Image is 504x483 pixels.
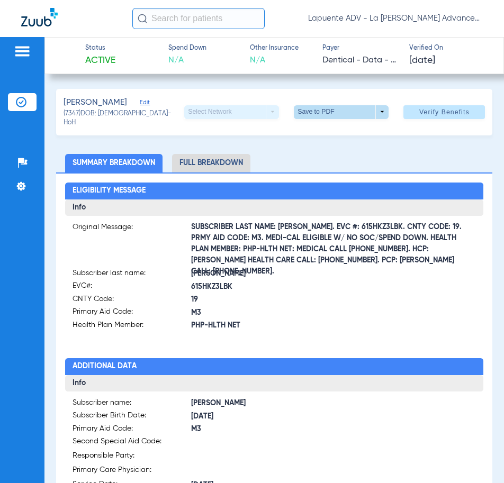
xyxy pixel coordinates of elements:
[191,320,274,331] span: PHP-HLTH NET
[73,268,191,281] span: Subscriber last name:
[65,199,483,216] h3: Info
[73,436,191,450] span: Second Special Aid Code:
[191,411,274,422] span: [DATE]
[73,397,191,411] span: Subscriber name:
[85,54,115,67] span: Active
[250,54,299,67] span: N/A
[73,280,191,294] span: EVC#:
[73,450,191,464] span: Responsible Party:
[168,54,206,67] span: N/A
[65,375,483,392] h3: Info
[191,294,274,305] span: 19
[191,398,274,409] span: [PERSON_NAME]
[250,44,299,53] span: Other Insurance
[191,281,274,293] span: 615HKZ3LBK
[73,306,191,320] span: Primary Aid Code:
[451,432,504,483] iframe: Chat Widget
[65,154,163,172] li: Summary Breakdown
[21,8,58,26] img: Zuub Logo
[294,105,389,119] button: Save to PDF
[85,44,115,53] span: Status
[140,99,149,109] span: Edit
[403,105,485,119] button: Verify Benefits
[64,110,185,128] span: (7347) DOB: [DEMOGRAPHIC_DATA] - HoH
[65,358,483,375] h2: Additional Data
[73,294,191,307] span: CNTY Code:
[14,45,31,58] img: hamburger-icon
[168,44,206,53] span: Spend Down
[73,410,191,423] span: Subscriber Birth Date:
[409,54,435,67] span: [DATE]
[191,244,476,255] span: SUBSCRIBER LAST NAME: [PERSON_NAME]. EVC #: 615HKZ3LBK. CNTY CODE: 19. PRMY AID CODE: M3. MEDI-CA...
[419,108,470,116] span: Verify Benefits
[64,96,127,110] span: [PERSON_NAME]
[138,14,147,23] img: Search Icon
[132,8,265,29] input: Search for patients
[191,268,274,279] span: [PERSON_NAME]
[322,54,400,67] span: Dentical - Data - Bot
[73,320,191,333] span: Health Plan Member:
[191,307,274,318] span: M3
[322,44,400,53] span: Payer
[308,13,483,24] span: Lapuente ADV - La [PERSON_NAME] Advanced Dentistry
[191,424,274,435] span: M3
[172,154,250,172] li: Full Breakdown
[73,464,191,479] span: Primary Care Physician:
[65,183,483,199] h2: Eligibility Message
[73,423,191,436] span: Primary Aid Code:
[73,222,191,255] span: Original Message:
[409,44,487,53] span: Verified On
